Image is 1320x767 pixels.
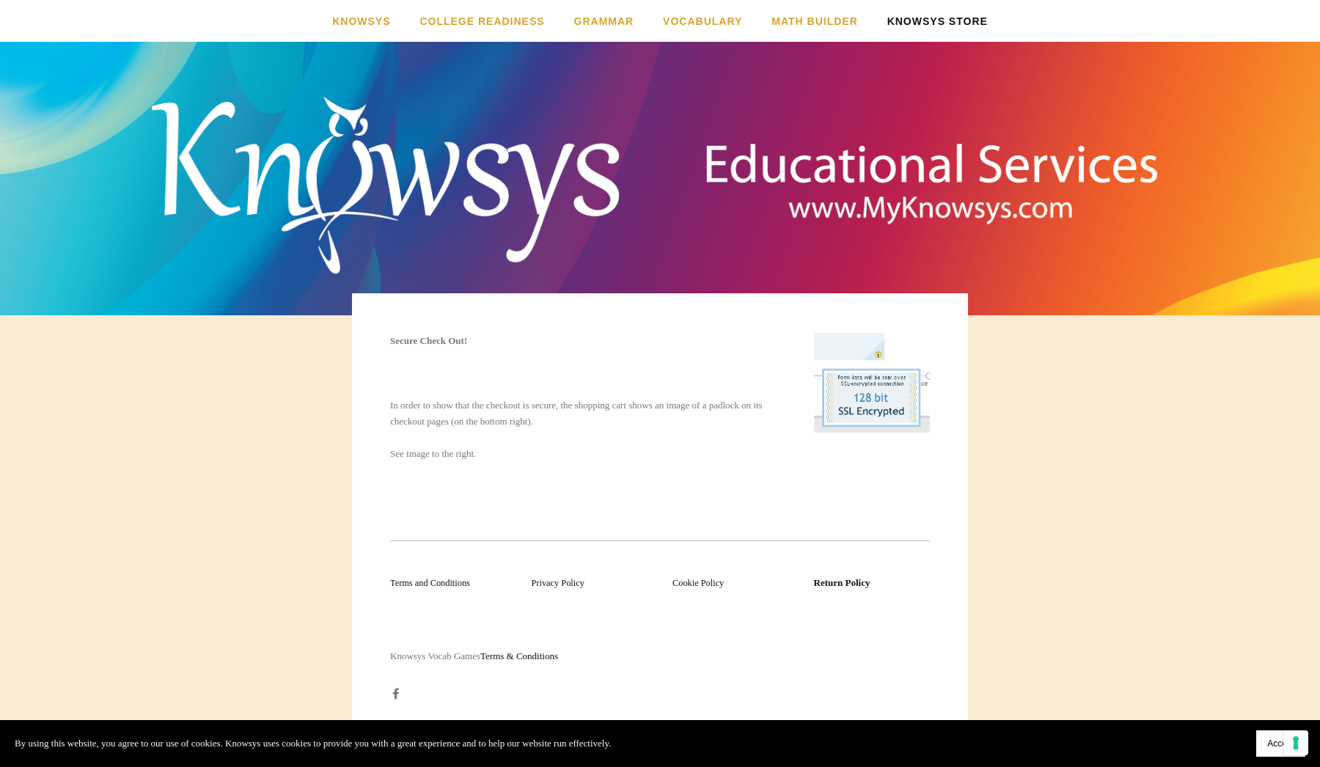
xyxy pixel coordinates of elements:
span: Accept [1267,738,1294,749]
p: By using this website, you agree to our use of cookies. Knowsys uses cookies to provide you with ... [15,735,611,752]
a: Cookie Policy [672,578,724,588]
a: Terms & Conditions [480,650,558,661]
p: In order to show that the checkout is secure, the shopping cart shows an image of a padlock on it... [390,397,789,462]
button: Your consent preferences for tracking technologies [1283,730,1308,755]
strong: Secure Check Out! [390,335,467,346]
button: Accept [1256,730,1305,757]
p: Knowsys Vocab Games [390,648,930,664]
a: Terms and Conditions [390,578,470,588]
img: .75-ecwid-ssl-seal-01.png [814,333,931,433]
a: Return Policy [814,577,870,588]
a: Knowsys Educational Services [457,63,864,262]
a: Privacy Policy [532,578,584,588]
